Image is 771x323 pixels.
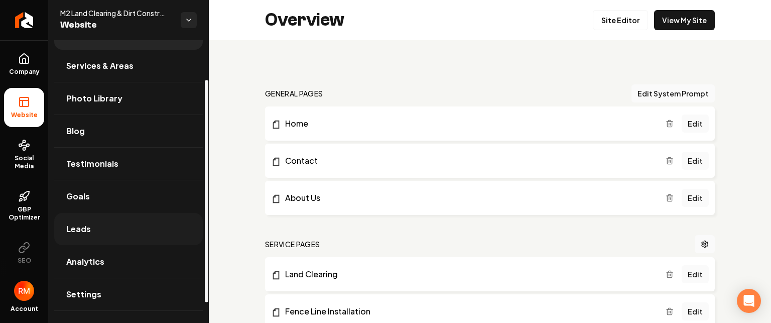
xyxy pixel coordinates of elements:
[265,239,320,249] h2: Service Pages
[14,281,34,301] img: Rance Millican
[54,278,203,310] a: Settings
[4,45,44,84] a: Company
[4,154,44,170] span: Social Media
[271,268,666,280] a: Land Clearing
[682,189,709,207] a: Edit
[271,192,666,204] a: About Us
[682,152,709,170] a: Edit
[14,281,34,301] button: Open user button
[66,92,122,104] span: Photo Library
[4,131,44,178] a: Social Media
[737,289,761,313] div: Open Intercom Messenger
[15,12,34,28] img: Rebolt Logo
[66,190,90,202] span: Goals
[66,256,104,268] span: Analytics
[60,8,173,18] span: M2 Land Clearing & Dirt Construction LLC
[60,18,173,32] span: Website
[265,10,344,30] h2: Overview
[14,257,35,265] span: SEO
[54,148,203,180] a: Testimonials
[593,10,648,30] a: Site Editor
[54,82,203,115] a: Photo Library
[4,234,44,273] button: SEO
[66,223,91,235] span: Leads
[5,68,44,76] span: Company
[631,84,715,102] button: Edit System Prompt
[271,305,666,317] a: Fence Line Installation
[54,115,203,147] a: Blog
[271,155,666,167] a: Contact
[66,125,85,137] span: Blog
[54,213,203,245] a: Leads
[4,182,44,230] a: GBP Optimizer
[66,288,101,300] span: Settings
[654,10,715,30] a: View My Site
[265,88,323,98] h2: general pages
[66,158,118,170] span: Testimonials
[682,115,709,133] a: Edit
[54,180,203,212] a: Goals
[4,205,44,222] span: GBP Optimizer
[54,50,203,82] a: Services & Areas
[7,111,42,119] span: Website
[682,265,709,283] a: Edit
[54,246,203,278] a: Analytics
[11,305,38,313] span: Account
[271,118,666,130] a: Home
[682,302,709,320] a: Edit
[66,60,134,72] span: Services & Areas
